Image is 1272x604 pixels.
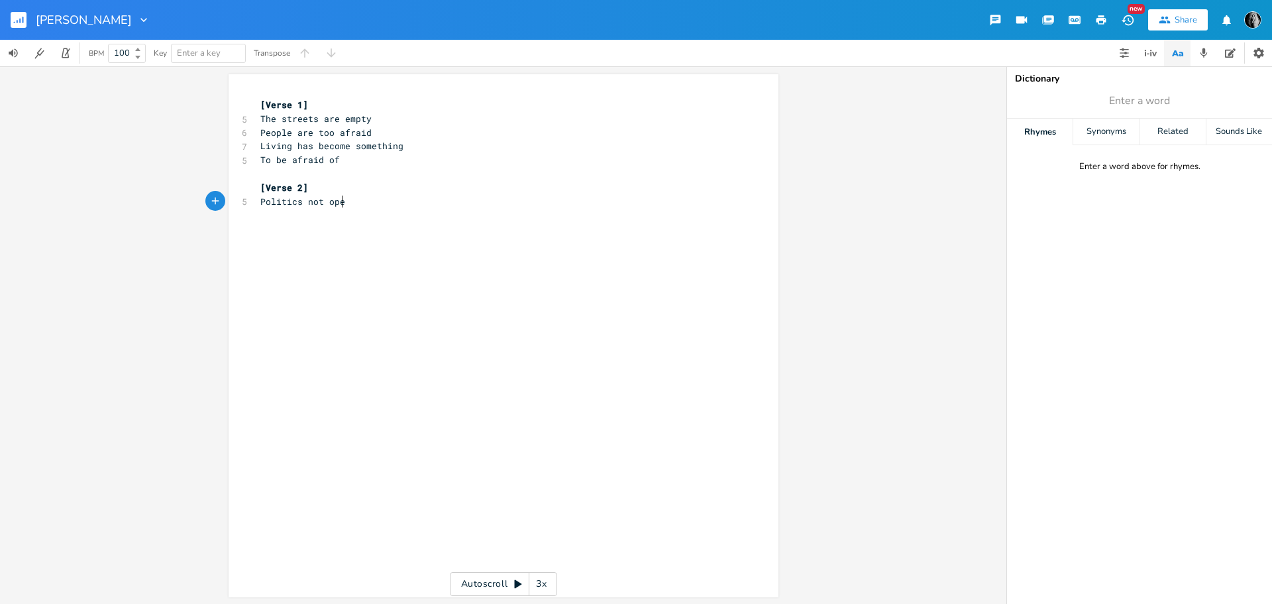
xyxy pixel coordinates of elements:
[1073,119,1139,145] div: Synonyms
[1015,74,1264,84] div: Dictionary
[260,154,340,166] span: To be afraid of
[1128,4,1145,14] div: New
[260,196,345,208] span: Politics not ope
[1148,9,1208,30] button: Share
[36,14,132,26] span: [PERSON_NAME]
[154,49,167,57] div: Key
[89,50,104,57] div: BPM
[260,140,403,152] span: Living has become something
[1140,119,1206,145] div: Related
[1109,93,1170,109] span: Enter a word
[529,572,553,596] div: 3x
[1079,161,1200,172] div: Enter a word above for rhymes.
[260,182,308,194] span: [Verse 2]
[254,49,290,57] div: Transpose
[260,113,372,125] span: The streets are empty
[450,572,557,596] div: Autoscroll
[1175,14,1197,26] div: Share
[260,127,372,139] span: People are too afraid
[260,99,308,111] span: [Verse 1]
[1244,11,1261,29] img: RTW72
[1206,119,1272,145] div: Sounds Like
[177,47,221,59] span: Enter a key
[1114,8,1141,32] button: New
[1007,119,1073,145] div: Rhymes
